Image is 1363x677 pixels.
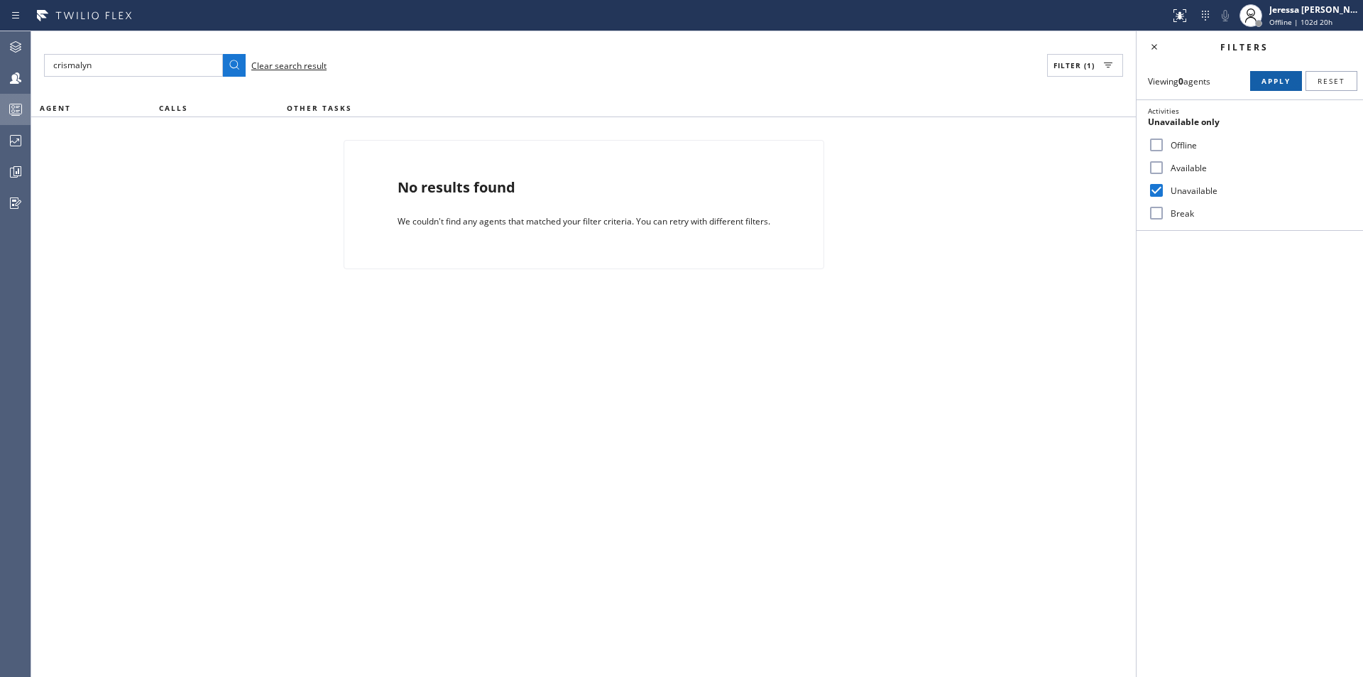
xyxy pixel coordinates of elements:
div: Activities [1148,106,1352,116]
span: No results found [398,178,515,197]
button: Filter (1) [1047,54,1123,77]
span: Viewing agents [1148,75,1210,87]
span: OTHER TASKS [287,103,352,113]
label: Offline [1165,139,1352,151]
div: Jeressa [PERSON_NAME] [1269,4,1359,16]
span: Unavailable only [1148,116,1220,128]
span: Filters [1220,41,1269,53]
button: Apply [1250,71,1302,91]
span: Reset [1318,76,1345,86]
span: Offline | 102d 20h [1269,17,1332,27]
span: CALLS [159,103,188,113]
span: Filter (1) [1053,60,1095,70]
label: Unavailable [1165,185,1352,197]
button: Reset [1305,71,1357,91]
input: Search Agents [44,54,223,77]
button: Mute [1215,6,1235,26]
span: Clear search result [251,60,327,72]
strong: 0 [1178,75,1183,87]
label: Break [1165,207,1352,220]
span: AGENT [40,103,71,113]
span: We couldn't find any agents that matched your filter criteria. You can retry with different filters. [398,215,770,227]
span: Apply [1261,76,1291,86]
label: Available [1165,162,1352,174]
